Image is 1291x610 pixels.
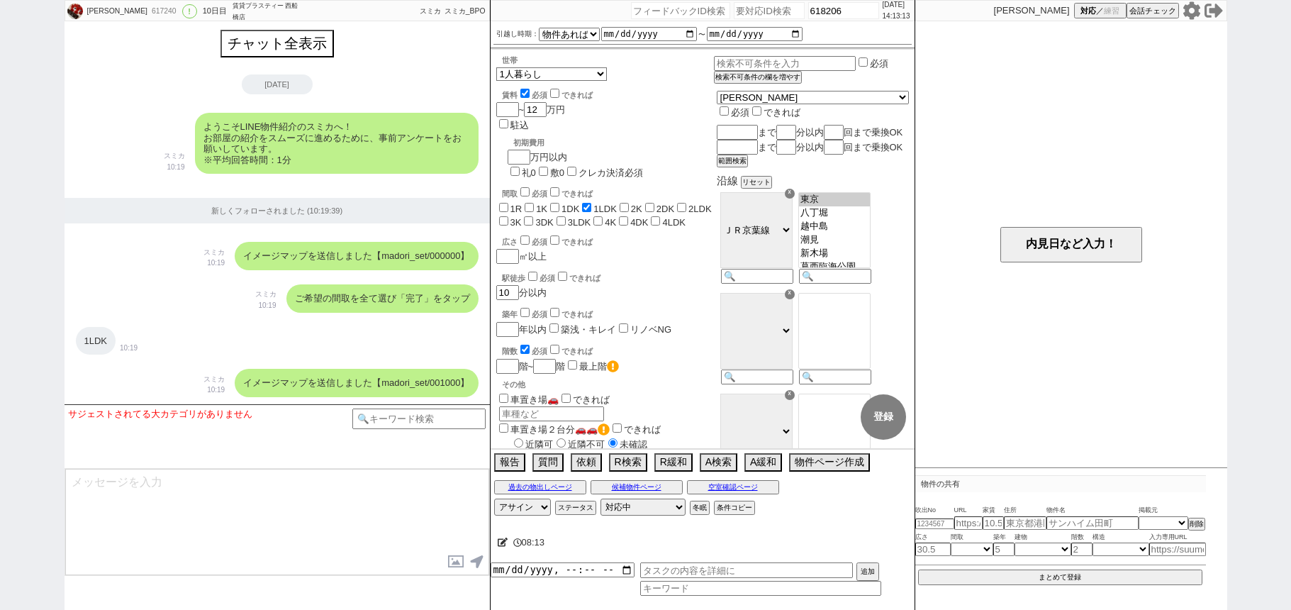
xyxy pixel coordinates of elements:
button: 会話チェック [1127,3,1179,18]
div: 広さ [502,233,714,248]
input: 1234567 [915,518,954,529]
label: 3LDK [568,217,591,228]
button: 空室確認ページ [687,480,779,494]
option: 越中島 [799,220,870,233]
button: R緩和 [654,453,693,472]
input: 近隣不可 [557,438,566,448]
span: 必須 [532,91,547,99]
div: 分以内 [496,270,714,300]
span: 回まで乗換OK [844,142,903,152]
label: 〜 [698,30,705,38]
option: 葛西臨海公園 [799,260,870,274]
div: 階数 [502,343,714,357]
div: 初期費用 [513,138,643,148]
span: 回まで乗換OK [844,127,903,138]
div: 駅徒歩 [502,270,714,284]
div: [DATE] [242,74,313,94]
p: 10:19 [164,162,185,173]
button: 質問 [532,453,564,472]
label: 1DK [561,204,579,214]
span: URL [954,505,983,516]
span: 練習 [1104,6,1119,16]
input: できれば [558,272,567,281]
input: できれば [550,235,559,245]
span: 必須 [532,189,547,198]
input: 🔍 [721,370,793,384]
div: ! [182,4,197,18]
input: 検索不可条件を入力 [714,56,856,71]
span: 会話チェック [1129,6,1176,16]
input: できれば [550,187,559,196]
label: 近隣可 [510,439,553,450]
input: キーワード [640,581,881,596]
div: 賃料 [502,87,593,101]
label: 車置き場🚗 [496,394,559,405]
input: 車種など [499,406,604,421]
div: ご希望の間取を全て選び「完了」をタップ [286,284,479,313]
label: できれば [547,347,593,355]
span: 物件名 [1046,505,1139,516]
label: できれば [547,238,593,246]
label: 4DK [630,217,648,228]
input: 5 [993,543,1015,556]
input: 30.5 [915,543,951,556]
label: 1LDK [593,204,617,214]
input: 車置き場２台分🚗🚗 [499,423,508,433]
div: サジェストされてる大カテゴリがありません [68,409,352,420]
div: まで 分以内 [717,140,909,155]
label: 1K [536,204,547,214]
div: ☓ [785,289,795,299]
label: できれば [547,310,593,318]
button: 依頼 [571,453,602,472]
input: 車置き場🚗 [499,394,508,403]
label: 最上階 [579,361,619,372]
button: チャット全表示 [220,30,334,57]
label: できれば [610,424,661,435]
button: 内見日など入力！ [1000,227,1142,262]
button: 報告 [494,453,525,472]
button: A検索 [700,453,737,472]
span: 必須 [532,310,547,318]
div: 世帯 [502,55,714,66]
button: 範囲検索 [717,155,748,167]
p: その他 [502,379,714,390]
div: 1LDK [76,327,116,355]
div: [PERSON_NAME] [85,6,147,17]
label: 4LDK [662,217,686,228]
div: イメージマップを送信しました【madori_set/000000】 [235,242,478,270]
p: 10:19 [203,384,225,396]
span: 08:13 [522,537,545,548]
span: 必須 [532,238,547,246]
span: 沿線 [717,174,738,187]
label: 3DK [535,217,553,228]
input: できれば [561,394,571,403]
div: ☓ [785,189,795,199]
label: 礼0 [522,167,536,178]
input: 10.5 [983,516,1004,530]
input: フィードバックID検索 [631,2,730,19]
label: 2DK [656,204,674,214]
span: 吹出No [915,505,954,516]
input: お客様ID検索 [808,2,879,19]
p: スミカ [203,374,225,385]
input: 近隣可 [514,438,523,448]
label: 引越し時期： [496,28,539,40]
label: 2K [631,204,642,214]
p: 物件の共有 [915,475,1206,492]
span: 家賃 [983,505,1004,516]
input: 🔍 [799,269,871,284]
input: 未確認 [608,438,617,448]
div: ようこそLINE物件紹介のスミカへ！ お部屋の紹介をスムーズに進めるために、事前アンケートをお願いしています。 ※平均回答時間：1分 [195,113,479,174]
input: できれば [752,106,761,116]
option: 八丁堀 [799,206,870,220]
option: 東京 [799,193,870,206]
p: 14:13:13 [883,11,910,22]
button: 過去の物出しページ [494,480,586,494]
label: できれば [749,107,800,118]
input: 🔍 [799,370,871,384]
span: 必須 [532,347,547,355]
label: できれば [547,189,593,198]
span: 入力専用URL [1149,532,1206,543]
p: [PERSON_NAME] [994,5,1070,16]
p: スミカ [203,247,225,258]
